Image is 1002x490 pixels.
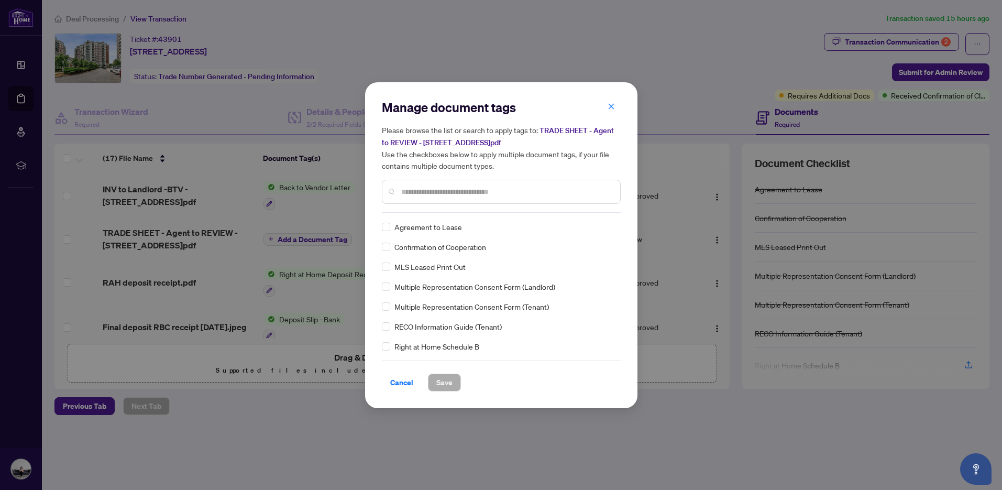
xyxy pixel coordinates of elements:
[394,321,502,332] span: RECO Information Guide (Tenant)
[382,126,614,147] span: TRADE SHEET - Agent to REVIEW - [STREET_ADDRESS]pdf
[382,124,621,171] h5: Please browse the list or search to apply tags to: Use the checkboxes below to apply multiple doc...
[394,341,479,352] span: Right at Home Schedule B
[960,453,992,485] button: Open asap
[382,374,422,391] button: Cancel
[394,301,549,312] span: Multiple Representation Consent Form (Tenant)
[382,99,621,116] h2: Manage document tags
[394,261,466,273] span: MLS Leased Print Out
[390,374,413,391] span: Cancel
[394,241,486,253] span: Confirmation of Cooperation
[394,281,555,292] span: Multiple Representation Consent Form (Landlord)
[608,103,615,110] span: close
[394,221,462,233] span: Agreement to Lease
[428,374,461,391] button: Save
